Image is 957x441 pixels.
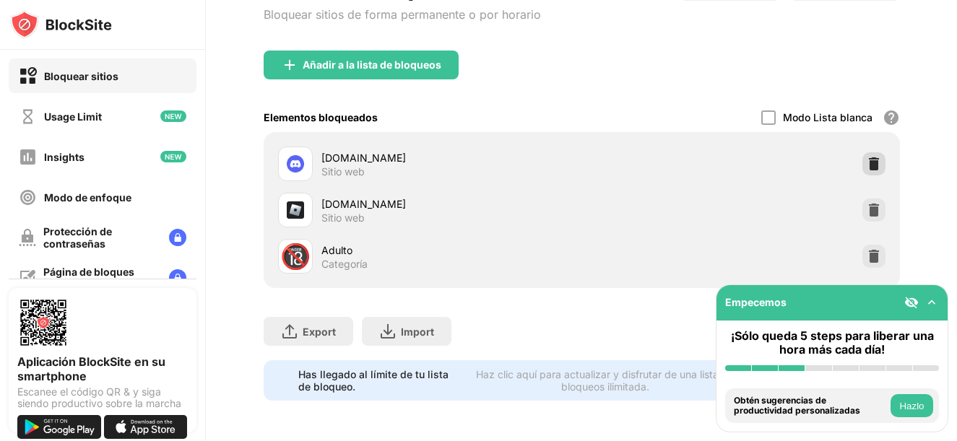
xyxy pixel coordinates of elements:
[17,386,188,409] div: Escanee el código QR & y siga siendo productivo sobre la marcha
[19,67,37,85] img: block-on.svg
[264,111,378,123] div: Elementos bloqueados
[19,148,37,166] img: insights-off.svg
[17,297,69,349] img: options-page-qr-code.png
[10,10,112,39] img: logo-blocksite.svg
[287,201,304,219] img: favicons
[303,59,441,71] div: Añadir a la lista de bloqueos
[44,70,118,82] div: Bloquear sitios
[321,243,582,258] div: Adulto
[734,396,887,416] div: Obtén sugerencias de productividad personalizadas
[891,394,933,417] button: Hazlo
[321,165,365,178] div: Sitio web
[783,111,872,123] div: Modo Lista blanca
[264,7,541,22] div: Bloquear sitios de forma permanente o por horario
[725,329,939,357] div: ¡Sólo queda 5 steps para liberar una hora más cada día!
[904,295,919,310] img: eye-not-visible.svg
[924,295,939,310] img: omni-setup-toggle.svg
[725,296,787,308] div: Empecemos
[19,269,36,287] img: customize-block-page-off.svg
[44,191,131,204] div: Modo de enfoque
[160,151,186,162] img: new-icon.svg
[298,368,462,393] div: Has llegado al límite de tu lista de bloqueo.
[303,326,336,338] div: Export
[43,266,157,290] div: Página de bloques personalizados
[17,354,188,383] div: Aplicación BlockSite en su smartphone
[19,229,36,246] img: password-protection-off.svg
[287,155,304,173] img: favicons
[19,108,37,126] img: time-usage-off.svg
[169,269,186,287] img: lock-menu.svg
[321,150,582,165] div: [DOMAIN_NAME]
[401,326,434,338] div: Import
[19,188,37,206] img: focus-off.svg
[43,225,157,250] div: Protección de contraseñas
[44,151,85,163] div: Insights
[17,415,101,439] img: get-it-on-google-play.svg
[321,211,365,224] div: Sitio web
[44,110,102,123] div: Usage Limit
[321,196,582,211] div: [DOMAIN_NAME]
[280,242,311,271] div: 🔞
[321,258,368,271] div: Categoría
[160,110,186,122] img: new-icon.svg
[104,415,188,439] img: download-on-the-app-store.svg
[169,229,186,246] img: lock-menu.svg
[469,368,740,393] div: Haz clic aquí para actualizar y disfrutar de una lista de bloqueos ilimitada.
